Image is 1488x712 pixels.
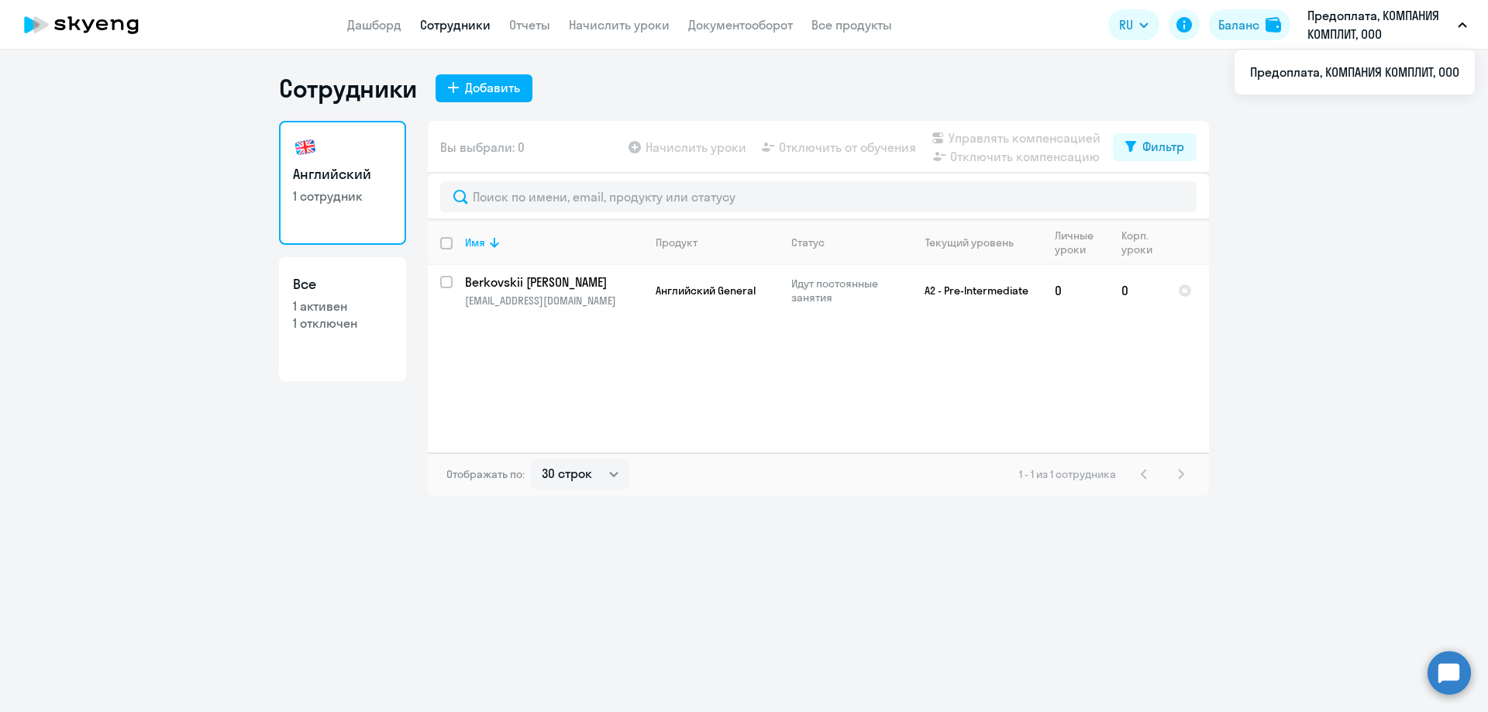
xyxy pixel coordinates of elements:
h3: Английский [293,164,392,184]
button: Фильтр [1113,133,1197,161]
img: balance [1266,17,1281,33]
button: Предоплата, КОМПАНИЯ КОМПЛИТ, ООО [1300,6,1475,43]
div: Продукт [656,236,778,249]
div: Имя [465,236,485,249]
div: Корп. уроки [1121,229,1165,256]
h3: Все [293,274,392,294]
span: RU [1119,15,1133,34]
p: 1 отключен [293,315,392,332]
a: Документооборот [688,17,793,33]
div: Корп. уроки [1121,229,1155,256]
a: Berkovskii [PERSON_NAME] [465,273,642,291]
a: Начислить уроки [569,17,670,33]
a: Дашборд [347,17,401,33]
div: Продукт [656,236,697,249]
span: Вы выбрали: 0 [440,138,525,157]
button: Добавить [436,74,532,102]
a: Сотрудники [420,17,491,33]
button: RU [1108,9,1159,40]
p: Предоплата, КОМПАНИЯ КОМПЛИТ, ООО [1307,6,1452,43]
div: Личные уроки [1055,229,1108,256]
div: Имя [465,236,642,249]
td: 0 [1042,265,1109,316]
p: [EMAIL_ADDRESS][DOMAIN_NAME] [465,294,642,308]
div: Баланс [1218,15,1259,34]
p: 1 активен [293,298,392,315]
td: A2 - Pre-Intermediate [898,265,1042,316]
a: Отчеты [509,17,550,33]
div: Текущий уровень [925,236,1014,249]
a: Все продукты [811,17,892,33]
a: Все1 активен1 отключен [279,257,406,381]
div: Статус [791,236,825,249]
span: 1 - 1 из 1 сотрудника [1019,467,1116,481]
div: Личные уроки [1055,229,1098,256]
h1: Сотрудники [279,73,417,104]
ul: RU [1235,50,1475,95]
p: Идут постоянные занятия [791,277,897,304]
div: Добавить [465,78,520,97]
span: Английский General [656,284,756,298]
td: 0 [1109,265,1166,316]
p: 1 сотрудник [293,187,392,205]
div: Статус [791,236,897,249]
button: Балансbalance [1209,9,1290,40]
div: Текущий уровень [911,236,1042,249]
a: Английский1 сотрудник [279,121,406,245]
input: Поиск по имени, email, продукту или статусу [440,181,1197,212]
img: english [293,135,318,160]
div: Фильтр [1142,137,1184,156]
span: Отображать по: [446,467,525,481]
p: Berkovskii [PERSON_NAME] [465,273,640,291]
